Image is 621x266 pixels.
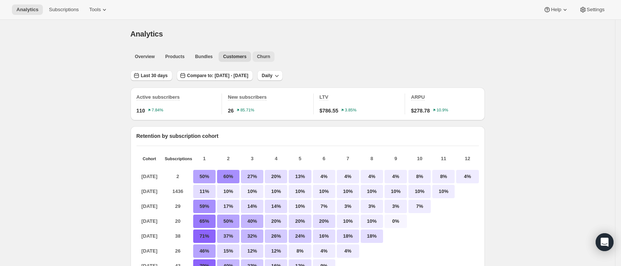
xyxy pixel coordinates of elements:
[241,155,263,162] p: 3
[165,54,185,60] span: Products
[289,229,311,243] p: 24%
[289,155,311,162] p: 5
[241,229,263,243] p: 32%
[165,200,191,213] p: 29
[408,170,431,183] p: 8%
[165,215,191,228] p: 20
[456,155,479,162] p: 12
[337,229,359,243] p: 18%
[265,155,287,162] p: 4
[193,155,216,162] p: 1
[313,200,335,213] p: 7%
[228,94,267,100] span: New subscribers
[361,229,383,243] p: 18%
[137,215,163,228] p: [DATE]
[265,215,287,228] p: 20%
[193,170,216,183] p: 50%
[385,185,407,198] p: 10%
[289,185,311,198] p: 10%
[12,4,43,15] button: Analytics
[137,132,479,140] p: Retention by subscription cohort
[320,94,329,100] span: LTV
[137,170,163,183] p: [DATE]
[44,4,83,15] button: Subscriptions
[361,170,383,183] p: 4%
[165,185,191,198] p: 1436
[241,170,263,183] p: 27%
[587,7,605,13] span: Settings
[193,200,216,213] p: 59%
[16,7,38,13] span: Analytics
[195,54,213,60] span: Bundles
[217,244,239,258] p: 15%
[265,244,287,258] p: 12%
[135,54,155,60] span: Overview
[240,108,254,113] text: 85.71%
[193,244,216,258] p: 46%
[131,30,163,38] span: Analytics
[241,200,263,213] p: 14%
[265,200,287,213] p: 14%
[337,185,359,198] p: 10%
[217,200,239,213] p: 17%
[289,200,311,213] p: 10%
[411,94,425,100] span: ARPU
[361,200,383,213] p: 3%
[241,215,263,228] p: 40%
[408,155,431,162] p: 10
[320,107,339,114] span: $786.55
[193,185,216,198] p: 11%
[223,54,247,60] span: Customers
[193,215,216,228] p: 65%
[85,4,113,15] button: Tools
[217,215,239,228] p: 50%
[165,170,191,183] p: 2
[137,94,180,100] span: Active subscribers
[151,108,163,113] text: 7.84%
[165,244,191,258] p: 26
[313,170,335,183] p: 4%
[385,200,407,213] p: 3%
[137,229,163,243] p: [DATE]
[241,244,263,258] p: 12%
[432,170,455,183] p: 8%
[89,7,101,13] span: Tools
[265,170,287,183] p: 20%
[217,155,239,162] p: 2
[313,229,335,243] p: 16%
[436,108,448,113] text: 10.9%
[289,170,311,183] p: 13%
[193,229,216,243] p: 71%
[165,229,191,243] p: 38
[313,185,335,198] p: 10%
[217,185,239,198] p: 10%
[141,73,168,79] span: Last 30 days
[432,185,455,198] p: 10%
[257,70,283,81] button: Daily
[361,155,383,162] p: 8
[137,107,145,114] span: 110
[345,108,357,113] text: 3.85%
[265,185,287,198] p: 10%
[385,170,407,183] p: 4%
[313,215,335,228] p: 20%
[257,54,270,60] span: Churn
[177,70,253,81] button: Compare to: [DATE] - [DATE]
[241,185,263,198] p: 10%
[165,156,191,161] p: Subscriptions
[408,200,431,213] p: 7%
[137,156,163,161] p: Cohort
[313,155,335,162] p: 6
[337,155,359,162] p: 7
[575,4,609,15] button: Settings
[265,229,287,243] p: 26%
[217,170,239,183] p: 60%
[551,7,561,13] span: Help
[408,185,431,198] p: 10%
[49,7,79,13] span: Subscriptions
[137,244,163,258] p: [DATE]
[289,244,311,258] p: 8%
[411,107,430,114] span: $278.78
[456,170,479,183] p: 4%
[262,73,273,79] span: Daily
